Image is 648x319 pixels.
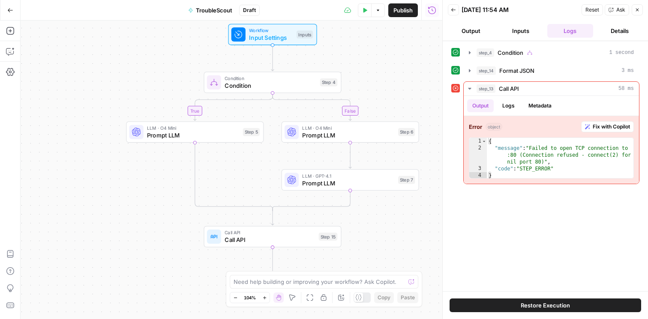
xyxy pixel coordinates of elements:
span: 104% [244,294,256,301]
g: Edge from step_4 to step_6 [273,93,351,120]
button: 1 second [464,46,639,60]
button: TroubleScout [183,3,237,17]
span: Restore Execution [521,301,570,310]
span: LLM · O4 Mini [147,125,239,132]
span: 1 second [609,49,634,57]
span: object [486,123,502,131]
div: 58 ms [464,96,639,184]
div: 3 [469,165,487,172]
span: Ask [616,6,625,14]
span: Fix with Copilot [593,123,630,131]
g: Edge from step_4-conditional-end to step_15 [271,209,274,225]
g: Edge from start to step_4 [271,45,274,71]
button: Logs [547,24,594,38]
button: Output [467,99,494,112]
span: Call API [225,236,315,244]
div: Inputs [297,30,313,39]
span: Prompt LLM [302,131,394,140]
button: 3 ms [464,64,639,78]
span: Reset [585,6,599,14]
span: Toggle code folding, rows 1 through 4 [482,138,486,145]
div: Step 7 [398,176,415,184]
span: TroubleScout [196,6,232,15]
button: Inputs [498,24,544,38]
div: 1 [469,138,487,145]
button: Publish [388,3,418,17]
span: Copy [378,294,390,301]
button: Details [597,24,643,38]
div: Step 15 [319,233,337,241]
span: Call API [225,229,315,236]
div: Call APICall APIStep 15 [204,226,342,247]
g: Edge from step_7 to step_4-conditional-end [273,191,350,211]
span: Condition [225,75,316,82]
button: Ask [605,4,629,15]
button: Restore Execution [450,298,641,312]
button: Metadata [523,99,557,112]
div: Step 5 [243,128,260,136]
span: Call API [499,84,519,93]
button: Paste [397,292,418,303]
span: step_4 [477,48,494,57]
div: Step 4 [320,78,337,86]
span: 58 ms [618,85,634,92]
span: step_13 [477,84,495,93]
span: 3 ms [621,67,634,75]
div: LLM · O4 MiniPrompt LLMStep 5 [126,121,264,143]
button: Logs [497,99,520,112]
span: step_14 [477,66,496,75]
span: Input Settings [249,33,293,42]
button: Reset [582,4,603,15]
div: 4 [469,172,487,179]
button: Fix with Copilot [581,121,634,132]
span: Prompt LLM [302,179,394,188]
div: WorkflowInput SettingsInputs [204,24,342,45]
g: Edge from step_4 to step_5 [194,93,273,120]
div: ConditionConditionStep 4 [204,72,342,93]
button: 58 ms [464,82,639,95]
div: Step 6 [398,128,415,136]
span: Prompt LLM [147,131,239,140]
g: Edge from step_6 to step_7 [349,143,351,168]
strong: Error [469,122,482,131]
div: Single OutputOutputEnd [204,274,342,295]
span: Paste [401,294,415,301]
div: LLM · O4 MiniPrompt LLMStep 6 [282,121,419,143]
span: LLM · GPT-4.1 [302,173,394,180]
span: Condition [225,81,316,90]
span: Format JSON [499,66,534,75]
g: Edge from step_15 to end [271,247,274,273]
span: Workflow [249,27,293,34]
span: LLM · O4 Mini [302,125,394,132]
span: Publish [393,6,413,15]
button: Output [448,24,494,38]
div: LLM · GPT-4.1Prompt LLMStep 7 [282,169,419,191]
span: Draft [243,6,256,14]
g: Edge from step_5 to step_4-conditional-end [195,143,273,211]
button: Copy [374,292,394,303]
div: 2 [469,145,487,165]
span: Condition [498,48,523,57]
